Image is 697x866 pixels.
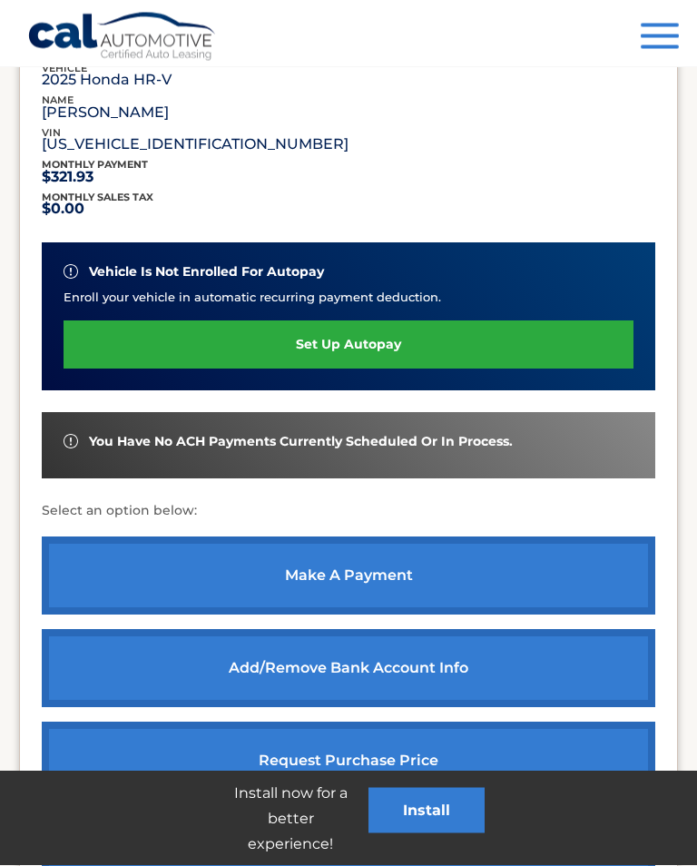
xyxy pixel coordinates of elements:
[641,24,679,54] button: Menu
[64,289,633,307] p: Enroll your vehicle in automatic recurring payment deduction.
[42,94,74,107] span: name
[89,435,513,450] span: You have no ACH payments currently scheduled or in process.
[42,501,655,523] p: Select an option below:
[42,723,655,801] a: request purchase price
[42,109,169,118] p: [PERSON_NAME]
[212,781,368,857] p: Install now for a better experience!
[42,76,172,85] p: 2025 Honda HR-V
[42,127,61,140] span: vin
[42,630,655,708] a: Add/Remove bank account info
[42,192,153,204] span: Monthly sales Tax
[42,141,348,150] p: [US_VEHICLE_IDENTIFICATION_NUMBER]
[64,265,78,280] img: alert-white.svg
[27,12,218,64] a: Cal Automotive
[42,205,153,214] p: $0.00
[42,173,148,182] p: $321.93
[42,159,148,172] span: Monthly Payment
[64,321,633,369] a: set up autopay
[368,788,485,833] button: Install
[42,537,655,615] a: make a payment
[89,265,324,280] span: vehicle is not enrolled for autopay
[64,435,78,449] img: alert-white.svg
[42,63,87,75] span: vehicle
